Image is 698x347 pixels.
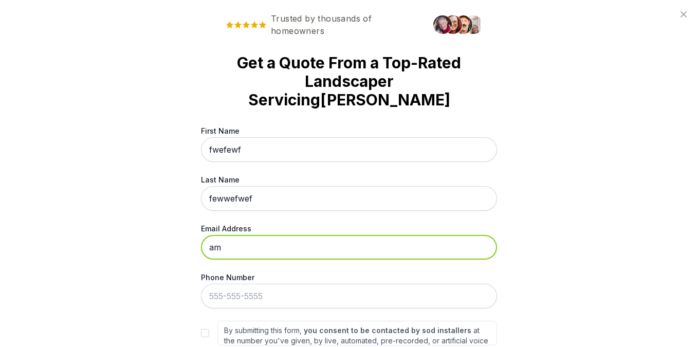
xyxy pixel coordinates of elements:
strong: you consent to be contacted by sod installers [304,326,471,335]
input: Last Name [201,186,497,211]
label: By submitting this form, at the number you've given, by live, automated, pre-recorded, or artific... [217,321,497,345]
strong: Get a Quote From a Top-Rated Landscaper Servicing [PERSON_NAME] [217,53,481,109]
input: First Name [201,137,497,162]
label: Last Name [201,174,497,185]
label: Email Address [201,223,497,234]
label: Phone Number [201,272,497,283]
label: First Name [201,125,497,136]
input: 555-555-5555 [201,284,497,308]
span: Trusted by thousands of homeowners [217,12,427,37]
input: me@gmail.com [201,235,497,260]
